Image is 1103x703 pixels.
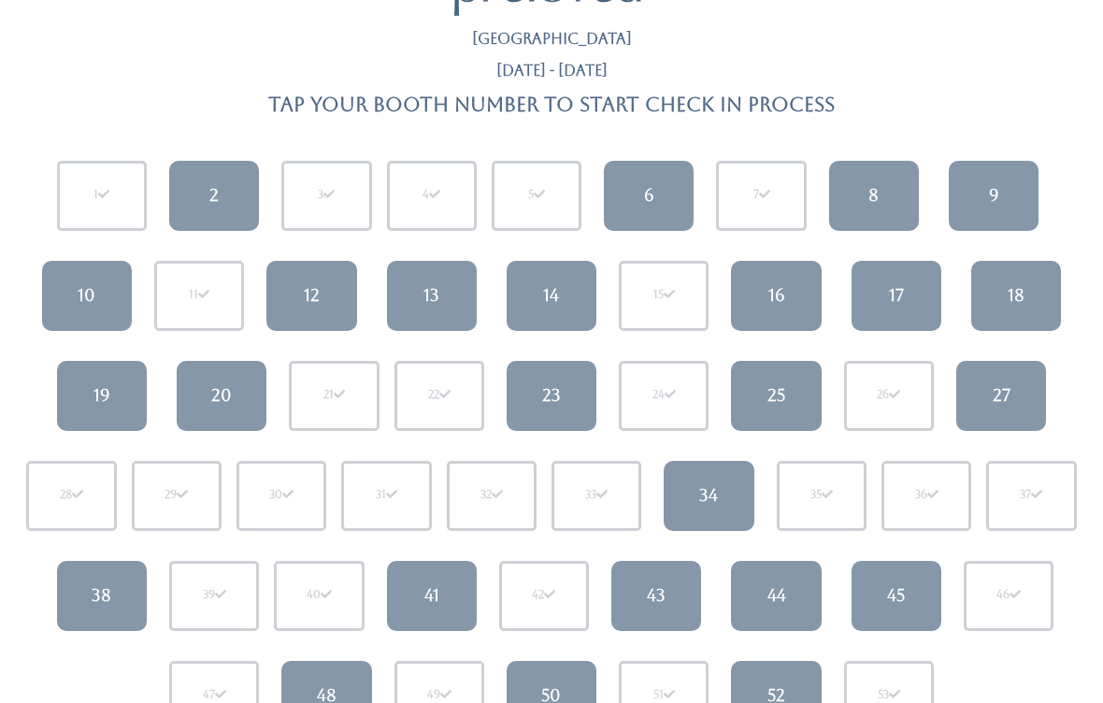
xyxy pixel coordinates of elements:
[165,488,188,505] div: 29
[177,362,266,432] a: 20
[307,588,332,605] div: 40
[211,384,232,409] div: 20
[57,562,147,632] a: 38
[949,162,1039,232] a: 9
[887,584,905,609] div: 45
[189,288,209,305] div: 11
[971,262,1061,332] a: 18
[652,388,676,405] div: 24
[768,284,785,308] div: 16
[996,588,1021,605] div: 46
[767,384,785,409] div: 25
[731,262,821,332] a: 16
[1020,488,1042,505] div: 37
[269,488,294,505] div: 30
[424,584,439,609] div: 41
[480,488,503,505] div: 32
[57,362,147,432] a: 19
[496,64,608,80] h5: [DATE] - [DATE]
[93,384,110,409] div: 19
[956,362,1046,432] a: 27
[989,184,999,208] div: 9
[60,488,83,505] div: 28
[268,94,835,116] h4: Tap your booth number to start check in process
[203,588,226,605] div: 39
[644,184,654,208] div: 6
[731,562,821,632] a: 44
[423,284,439,308] div: 13
[423,188,440,205] div: 4
[664,462,753,532] a: 34
[304,284,320,308] div: 12
[169,162,259,232] a: 2
[528,188,545,205] div: 5
[647,584,666,609] div: 43
[889,284,904,308] div: 17
[387,262,477,332] a: 13
[318,188,335,205] div: 3
[507,262,596,332] a: 14
[507,362,596,432] a: 23
[92,584,111,609] div: 38
[428,388,451,405] div: 22
[472,32,632,49] h5: [GEOGRAPHIC_DATA]
[1008,284,1024,308] div: 18
[376,488,397,505] div: 31
[852,262,941,332] a: 17
[993,384,1010,409] div: 27
[731,362,821,432] a: 25
[767,584,786,609] div: 44
[93,188,109,205] div: 1
[266,262,356,332] a: 12
[532,588,555,605] div: 42
[829,162,919,232] a: 8
[585,488,608,505] div: 33
[611,562,701,632] a: 43
[915,488,938,505] div: 36
[753,188,770,205] div: 7
[323,388,345,405] div: 21
[78,284,95,308] div: 10
[699,484,718,509] div: 34
[542,384,561,409] div: 23
[209,184,219,208] div: 2
[387,562,477,632] a: 41
[653,288,675,305] div: 15
[868,184,879,208] div: 8
[810,488,833,505] div: 35
[877,388,900,405] div: 26
[852,562,941,632] a: 45
[543,284,559,308] div: 14
[604,162,694,232] a: 6
[42,262,132,332] a: 10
